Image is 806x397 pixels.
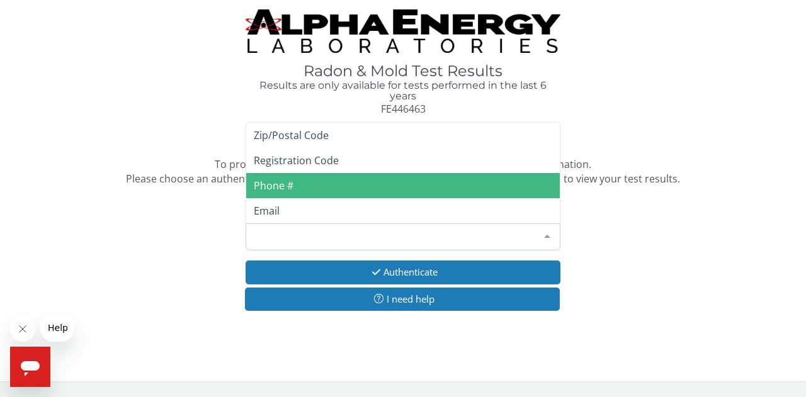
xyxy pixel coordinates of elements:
iframe: Button to launch messaging window [10,347,50,387]
span: To protect your confidential test results, we need to confirm some information. Please choose an ... [126,157,680,186]
iframe: Message from company [40,314,74,342]
button: Authenticate [246,260,560,284]
span: Email [254,204,280,218]
span: Zip/Postal Code [254,128,329,142]
h4: Results are only available for tests performed in the last 6 years [246,80,560,102]
span: FE446463 [381,102,426,116]
img: TightCrop.jpg [246,9,560,53]
span: Phone # [254,179,293,193]
h1: Radon & Mold Test Results [246,63,560,79]
iframe: Close message [10,316,35,342]
button: I need help [245,288,560,311]
span: Registration Code [254,154,339,167]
